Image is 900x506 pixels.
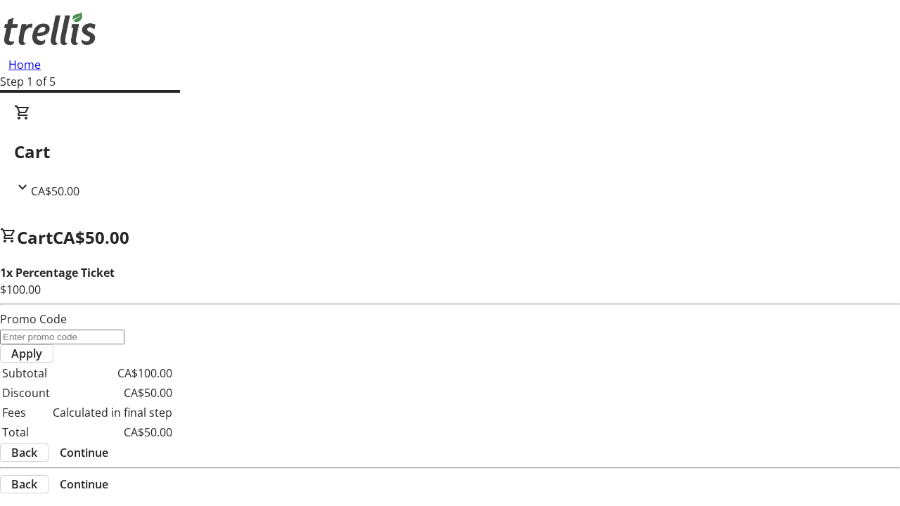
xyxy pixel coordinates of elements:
[53,226,129,249] span: CA$50.00
[14,104,886,200] div: CartCA$50.00
[11,444,37,461] span: Back
[1,423,51,441] td: Total
[49,444,120,461] button: Continue
[49,476,120,493] button: Continue
[1,384,51,402] td: Discount
[1,364,51,382] td: Subtotal
[11,476,37,493] span: Back
[17,226,53,249] span: Cart
[60,476,108,493] span: Continue
[14,139,886,164] h2: Cart
[52,423,173,441] td: CA$50.00
[52,364,173,382] td: CA$100.00
[52,384,173,402] td: CA$50.00
[60,444,108,461] span: Continue
[1,403,51,422] td: Fees
[52,403,173,422] td: Calculated in final step
[11,345,42,362] span: Apply
[31,183,79,199] span: CA$50.00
